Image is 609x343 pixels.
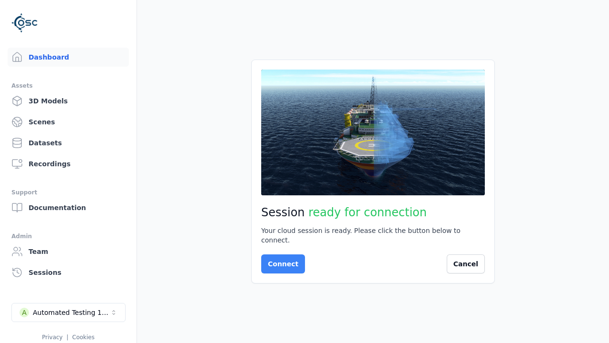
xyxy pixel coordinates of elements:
[8,242,129,261] a: Team
[8,133,129,152] a: Datasets
[67,334,69,341] span: |
[447,254,485,273] button: Cancel
[261,226,485,245] div: Your cloud session is ready. Please click the button below to connect.
[11,303,126,322] button: Select a workspace
[8,198,129,217] a: Documentation
[8,154,129,173] a: Recordings
[8,48,129,67] a: Dashboard
[11,187,125,198] div: Support
[8,112,129,131] a: Scenes
[308,206,427,219] span: ready for connection
[72,334,95,341] a: Cookies
[261,205,485,220] h2: Session
[42,334,62,341] a: Privacy
[20,308,29,317] div: A
[11,231,125,242] div: Admin
[11,10,38,36] img: Logo
[8,91,129,111] a: 3D Models
[33,308,110,317] div: Automated Testing 1 - Playwright
[11,80,125,91] div: Assets
[261,254,305,273] button: Connect
[8,263,129,282] a: Sessions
